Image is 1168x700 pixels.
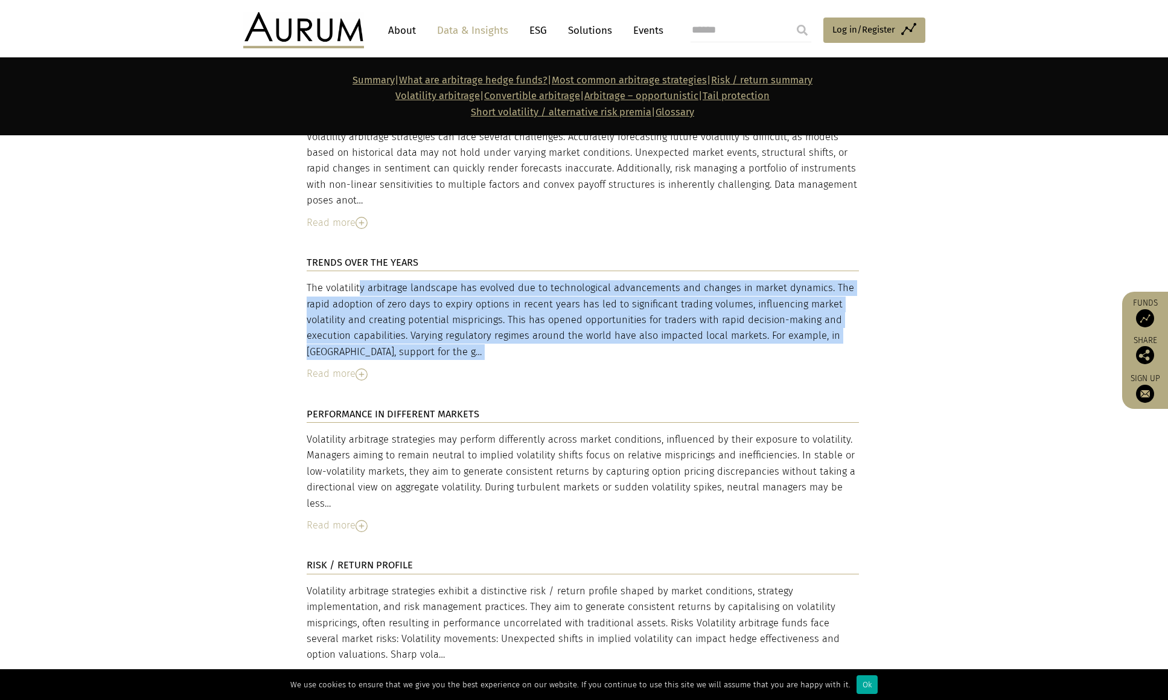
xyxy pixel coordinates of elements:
[307,129,859,209] div: Volatility arbitrage strategies can face several challenges. Accurately forecasting future volati...
[562,19,618,42] a: Solutions
[395,90,480,101] a: Volatility arbitrage
[356,368,368,381] img: Read More
[656,106,694,118] a: Glossary
[395,90,703,101] strong: | | |
[584,90,698,101] a: Arbitrage – opportunistic
[627,19,663,42] a: Events
[307,432,859,512] div: Volatility arbitrage strategies may perform differently across market conditions, influenced by t...
[1128,298,1162,327] a: Funds
[790,18,814,42] input: Submit
[353,74,395,86] a: Summary
[243,12,364,48] img: Aurum
[703,90,770,101] a: Tail protection
[356,217,368,229] img: Read More
[307,257,418,268] strong: TRENDS OVER THE YEARS
[356,520,368,532] img: Read More
[399,74,547,86] a: What are arbitrage hedge funds?
[1136,309,1154,327] img: Access Funds
[823,18,925,43] a: Log in/Register
[382,19,422,42] a: About
[307,215,859,231] div: Read more
[307,408,479,420] strong: PERFORMANCE IN DIFFERENT MARKETS
[484,90,580,101] a: Convertible arbitrage
[1136,385,1154,403] img: Sign up to our newsletter
[832,22,895,37] span: Log in/Register
[523,19,553,42] a: ESG
[552,74,707,86] a: Most common arbitrage strategies
[307,280,859,360] div: The volatility arbitrage landscape has evolved due to technological advancements and changes in m...
[307,559,413,571] strong: RISK / RETURN PROFILE
[431,19,514,42] a: Data & Insights
[307,583,859,663] div: Volatility arbitrage strategies exhibit a distinctive risk / return profile shaped by market cond...
[471,106,651,118] a: Short volatility / alternative risk premia
[307,366,859,382] div: Read more
[857,675,878,694] div: Ok
[471,106,694,118] span: |
[1128,336,1162,364] div: Share
[1128,373,1162,403] a: Sign up
[711,74,812,86] a: Risk / return summary
[307,518,859,533] div: Read more
[1136,346,1154,364] img: Share this post
[353,74,711,86] strong: | | |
